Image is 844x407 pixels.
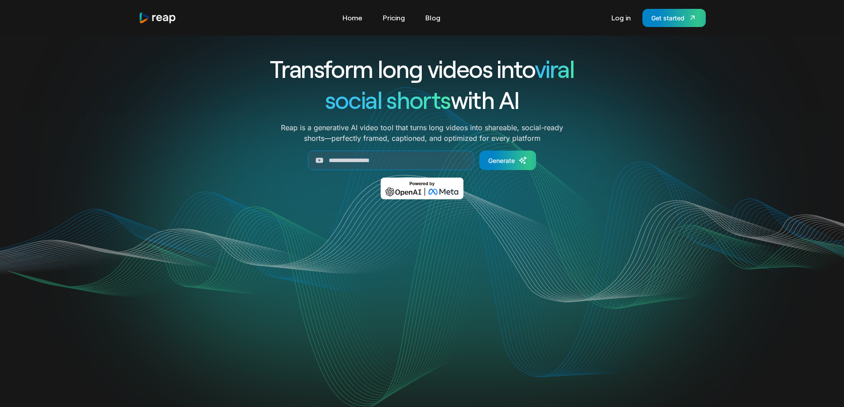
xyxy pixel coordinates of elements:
[338,11,367,25] a: Home
[139,12,177,24] a: home
[607,11,635,25] a: Log in
[238,151,607,170] form: Generate Form
[488,156,515,165] div: Generate
[535,54,574,83] span: viral
[378,11,409,25] a: Pricing
[642,9,706,27] a: Get started
[238,53,607,84] h1: Transform long videos into
[238,84,607,115] h1: with AI
[479,151,536,170] a: Generate
[139,12,177,24] img: reap logo
[421,11,445,25] a: Blog
[281,122,563,143] p: Reap is a generative AI video tool that turns long videos into shareable, social-ready shorts—per...
[325,85,451,114] span: social shorts
[244,212,600,391] video: Your browser does not support the video tag.
[651,13,685,23] div: Get started
[381,178,463,199] img: Powered by OpenAI & Meta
